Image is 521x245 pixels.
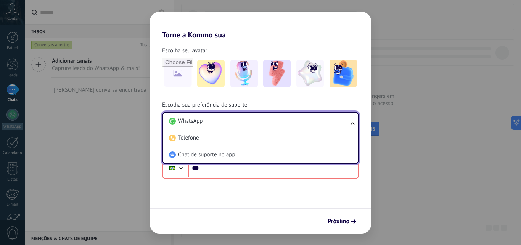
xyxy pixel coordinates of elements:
button: Próximo [324,215,360,228]
div: Brazil: + 55 [165,160,180,176]
h2: Torne a Kommo sua [150,12,371,39]
span: WhatsApp [178,117,203,125]
span: Telefone [178,134,199,142]
span: Próximo [328,219,349,224]
img: -3.jpeg [263,60,291,87]
img: -5.jpeg [330,60,357,87]
span: Escolha sua preferência de suporte [162,101,247,109]
img: -1.jpeg [197,60,225,87]
img: -2.jpeg [230,60,258,87]
span: Escolha seu avatar [162,47,207,55]
span: Chat de suporte no app [178,151,235,159]
img: -4.jpeg [296,60,324,87]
